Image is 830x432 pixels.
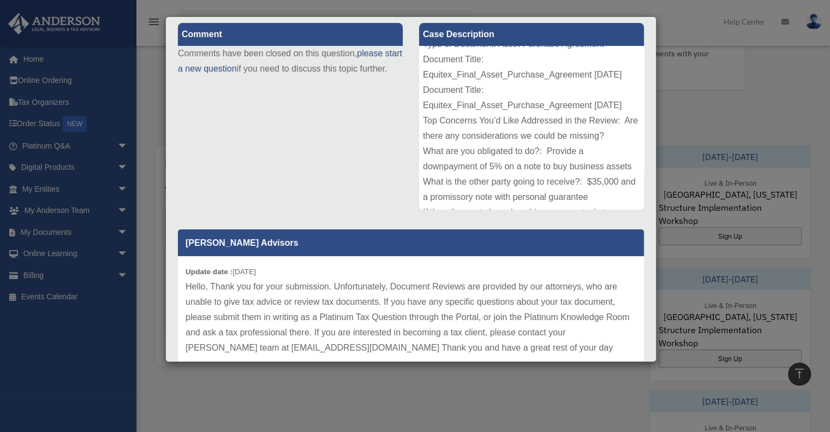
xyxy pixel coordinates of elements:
small: [DATE] [186,268,256,276]
label: Case Description [419,23,644,46]
p: Comments have been closed on this question, if you need to discuss this topic further. [178,46,403,76]
b: Update date : [186,268,232,276]
label: Comment [178,23,403,46]
p: Hello, Thank you for your submission. Unfortunately, Document Reviews are provided by our attorne... [186,279,636,356]
p: [PERSON_NAME] Advisors [178,229,644,256]
a: please start a new question [178,49,402,73]
div: Type of Document: Asset Purchase Agreement Document Title: Equitex_Final_Asset_Purchase_Agreement... [419,46,644,210]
